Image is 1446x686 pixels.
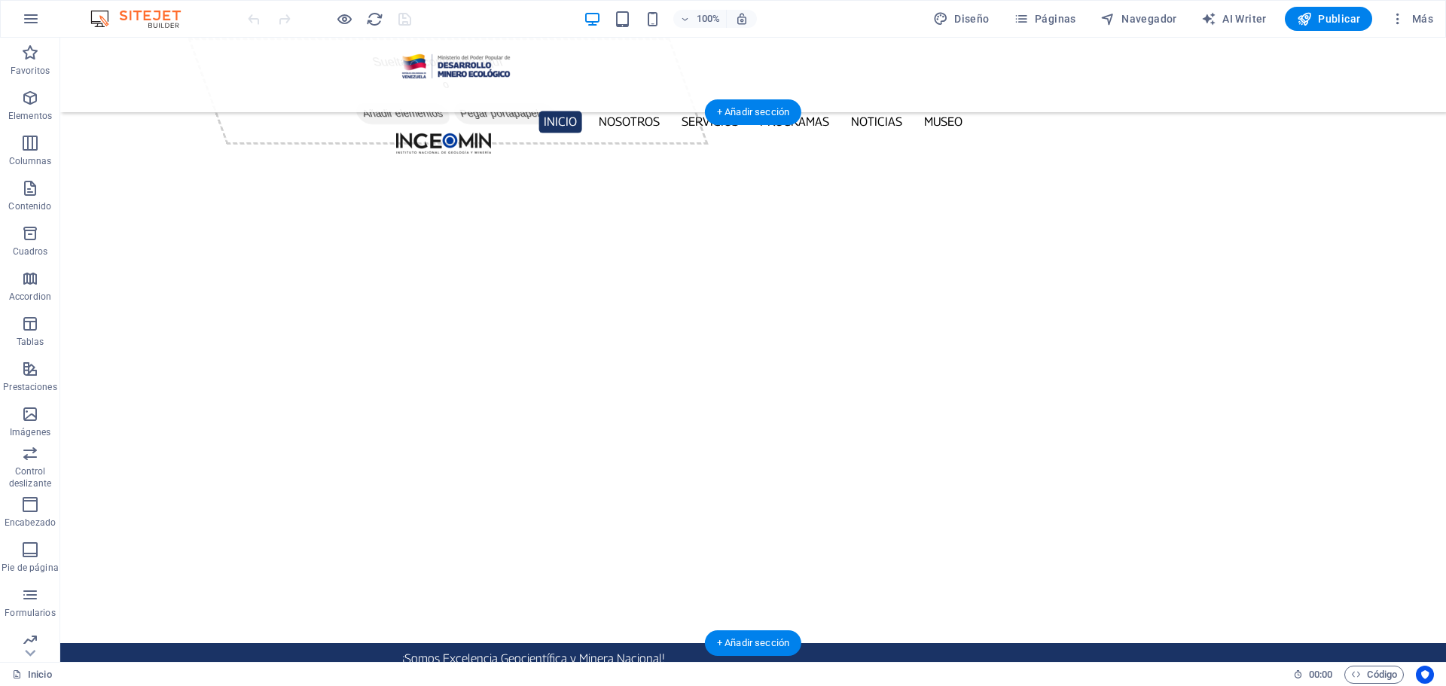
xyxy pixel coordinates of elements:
button: Código [1344,666,1404,684]
button: 100% [673,10,727,28]
h6: Tiempo de la sesión [1293,666,1333,684]
button: AI Writer [1195,7,1273,31]
p: Cuadros [13,245,48,258]
p: Accordion [9,291,51,303]
h6: 100% [696,10,720,28]
p: Formularios [5,607,55,619]
button: Usercentrics [1416,666,1434,684]
button: Más [1384,7,1439,31]
p: Pie de página [2,562,58,574]
a: Haz clic para cancelar la selección y doble clic para abrir páginas [12,666,52,684]
span: Más [1390,11,1433,26]
img: Editor Logo [87,10,200,28]
button: reload [365,10,383,28]
button: Publicar [1285,7,1373,31]
button: Páginas [1008,7,1082,31]
span: Páginas [1014,11,1076,26]
span: Navegador [1100,11,1177,26]
p: Encabezado [5,517,56,529]
p: Tablas [17,336,44,348]
span: : [1319,669,1322,680]
p: Imágenes [10,426,50,438]
span: 00 00 [1309,666,1332,684]
div: + Añadir sección [705,630,801,656]
button: Haz clic para salir del modo de previsualización y seguir editando [335,10,353,28]
i: Volver a cargar página [366,11,383,28]
span: AI Writer [1201,11,1267,26]
div: + Añadir sección [705,99,801,125]
span: Publicar [1297,11,1361,26]
p: Prestaciones [3,381,56,393]
i: Al redimensionar, ajustar el nivel de zoom automáticamente para ajustarse al dispositivo elegido. [735,12,749,26]
button: Diseño [927,7,996,31]
p: Favoritos [11,65,50,77]
span: Diseño [933,11,990,26]
span: Código [1351,666,1397,684]
p: Columnas [9,155,52,167]
button: Navegador [1094,7,1183,31]
p: Contenido [8,200,51,212]
p: Elementos [8,110,52,122]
